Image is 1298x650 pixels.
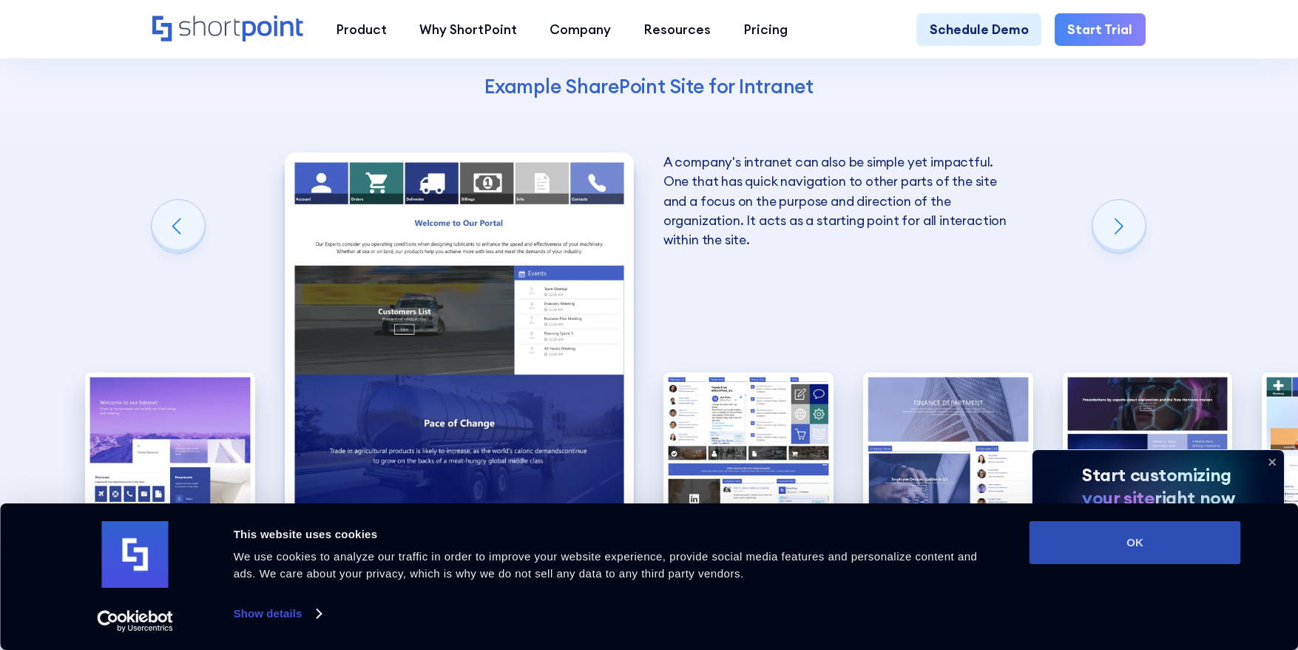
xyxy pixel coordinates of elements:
a: Schedule Demo [916,13,1041,46]
div: Next slide [1092,200,1146,253]
img: logo [102,521,169,588]
div: Product [336,20,387,39]
a: Start Trial [1055,13,1146,46]
img: Intranet Page Example Social [663,372,834,581]
span: We use cookies to analyze our traffic in order to improve your website experience, provide social... [234,550,978,580]
div: 3 / 10 [663,372,834,581]
a: Company [533,13,627,46]
div: 5 / 10 [1063,372,1233,581]
button: OK [1030,521,1241,564]
a: Why ShortPoint [403,13,533,46]
div: Resources [643,20,711,39]
a: Pricing [727,13,804,46]
div: Pricing [743,20,788,39]
img: Best SharePoint Intranet Example Technology [1063,372,1233,581]
a: Home [152,16,303,44]
img: Best SharePoint Intranet Example [85,372,255,581]
div: Previous slide [152,200,205,253]
div: Why ShortPoint [419,20,517,39]
a: Show details [234,603,321,625]
div: Company [550,20,611,39]
a: Product [320,13,403,46]
img: Best SharePoint Intranet [285,153,634,581]
div: 4 / 10 [863,372,1033,581]
a: Resources [627,13,727,46]
div: This website uses cookies [234,526,996,543]
a: Usercentrics Cookiebot - opens in a new window [70,610,200,632]
h4: Example SharePoint Site for Intranet [284,74,1014,99]
div: 2 / 10 [285,153,634,581]
img: Best SharePoint Intranet Example Department [863,372,1033,581]
p: A company's intranet can also be simple yet impactful. One that has quick navigation to other par... [663,153,1013,250]
div: 1 / 10 [85,372,255,581]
